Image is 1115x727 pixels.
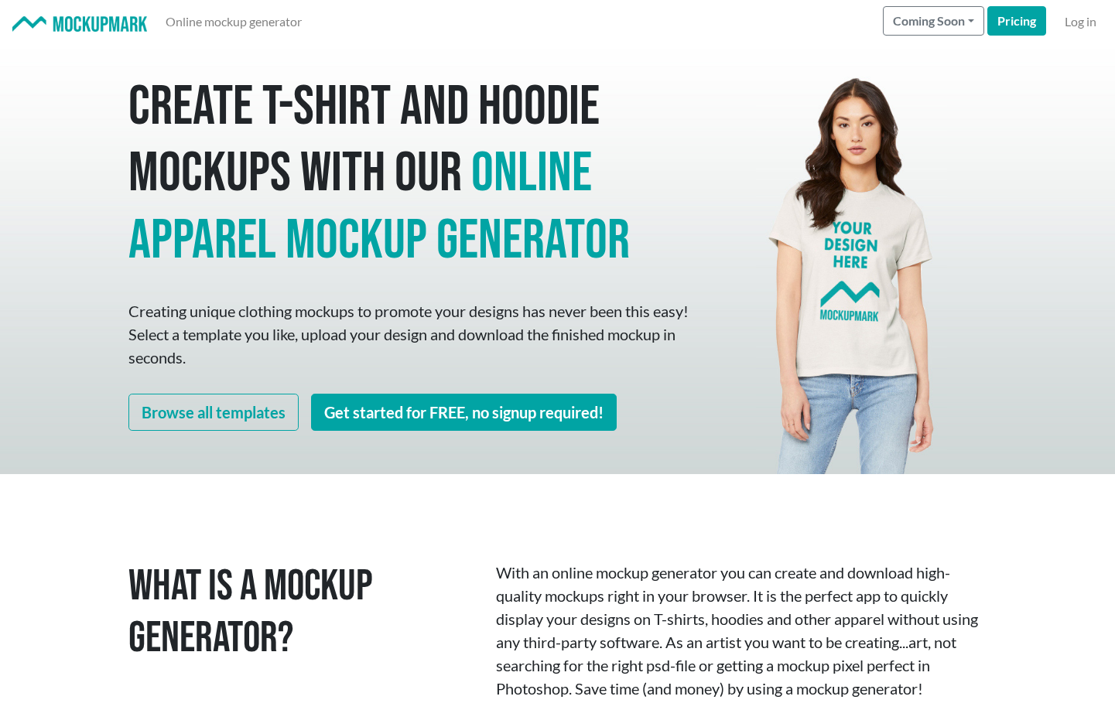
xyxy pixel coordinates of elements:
[12,16,147,32] img: Mockup Mark
[496,561,987,700] p: With an online mockup generator you can create and download high-quality mockups right in your br...
[128,74,693,275] h1: Create T-shirt and hoodie mockups with our
[128,394,299,431] a: Browse all templates
[883,6,984,36] button: Coming Soon
[128,140,630,274] span: online apparel mockup generator
[756,43,948,474] img: Mockup Mark hero - your design here
[159,6,308,37] a: Online mockup generator
[128,299,693,369] p: Creating unique clothing mockups to promote your designs has never been this easy! Select a templ...
[987,6,1046,36] a: Pricing
[1059,6,1103,37] a: Log in
[311,394,617,431] a: Get started for FREE, no signup required!
[128,561,473,664] h1: What is a Mockup Generator?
